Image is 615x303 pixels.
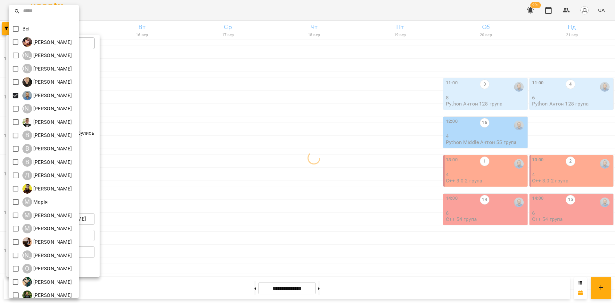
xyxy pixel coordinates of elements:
div: Артем Кот [22,104,72,114]
a: А [PERSON_NAME] [22,77,72,87]
a: [PERSON_NAME] [PERSON_NAME] [22,64,72,73]
img: О [22,277,32,287]
div: Роман Ованенко [22,290,72,300]
p: [PERSON_NAME] [32,185,72,193]
div: Оксана Кочанова [22,264,72,274]
div: В [22,144,32,154]
p: [PERSON_NAME] [32,118,72,126]
div: Ніна Марчук [22,250,72,260]
a: В [PERSON_NAME] [22,117,72,127]
a: О [PERSON_NAME] [22,277,72,287]
a: М Марія [22,197,48,207]
div: [PERSON_NAME] [22,51,32,60]
div: Микита Пономарьов [22,211,72,220]
a: В [PERSON_NAME] [22,144,72,154]
p: [PERSON_NAME] [32,265,72,273]
div: Вадим Моргун [22,117,72,127]
a: М [PERSON_NAME] [22,211,72,220]
div: Владислав Границький [22,130,72,140]
div: Ольга Мизюк [22,277,72,287]
p: [PERSON_NAME] [32,238,72,246]
a: Д [PERSON_NAME] [22,171,72,180]
p: [PERSON_NAME] [32,225,72,232]
p: Марія [32,198,48,206]
div: Аліна Москаленко [22,64,72,73]
div: Д [22,171,32,180]
a: А [PERSON_NAME] [22,91,72,100]
div: Віталій Кадуха [22,157,72,167]
a: Р [PERSON_NAME] [22,290,72,300]
p: [PERSON_NAME] [32,252,72,259]
p: [PERSON_NAME] [32,291,72,299]
p: [PERSON_NAME] [32,52,72,59]
div: Альберт Волков [22,51,72,60]
div: Михайло Поліщук [22,224,72,233]
p: [PERSON_NAME] [32,38,72,46]
div: В [22,130,32,140]
a: В [PERSON_NAME] [22,157,72,167]
img: І [22,37,32,47]
img: Д [22,184,32,194]
img: В [22,117,32,127]
a: О [PERSON_NAME] [22,264,72,274]
div: Анастасія Герус [22,77,72,87]
p: [PERSON_NAME] [32,172,72,179]
a: [PERSON_NAME] [PERSON_NAME] [22,51,72,60]
a: Н [PERSON_NAME] [22,237,72,247]
div: Антон Костюк [22,91,72,100]
div: В [22,157,32,167]
p: [PERSON_NAME] [32,278,72,286]
img: Н [22,237,32,247]
p: [PERSON_NAME] [32,145,72,153]
div: Марія [22,197,48,207]
div: М [22,211,32,220]
a: Д [PERSON_NAME] [22,184,72,194]
a: І [PERSON_NAME] [22,37,72,47]
div: Денис Замрій [22,171,72,180]
a: М [PERSON_NAME] [22,224,72,233]
div: Володимир Ярошинський [22,144,72,154]
p: [PERSON_NAME] [32,105,72,113]
div: [PERSON_NAME] [22,64,32,73]
div: О [22,264,32,274]
div: Ілля Петруша [22,37,72,47]
div: М [22,224,32,233]
p: Всі [22,25,29,33]
div: [PERSON_NAME] [22,104,32,114]
div: [PERSON_NAME] [22,250,32,260]
img: А [22,91,32,100]
a: В [PERSON_NAME] [22,130,72,140]
img: Р [22,290,32,300]
div: М [22,197,32,207]
p: [PERSON_NAME] [32,212,72,219]
img: А [22,77,32,87]
p: [PERSON_NAME] [32,92,72,99]
a: [PERSON_NAME] [PERSON_NAME] [22,104,72,114]
div: Надія Шрай [22,237,72,247]
p: [PERSON_NAME] [32,158,72,166]
div: Денис Пущало [22,184,72,194]
p: [PERSON_NAME] [32,78,72,86]
p: [PERSON_NAME] [32,65,72,73]
p: [PERSON_NAME] [32,131,72,139]
a: [PERSON_NAME] [PERSON_NAME] [22,250,72,260]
